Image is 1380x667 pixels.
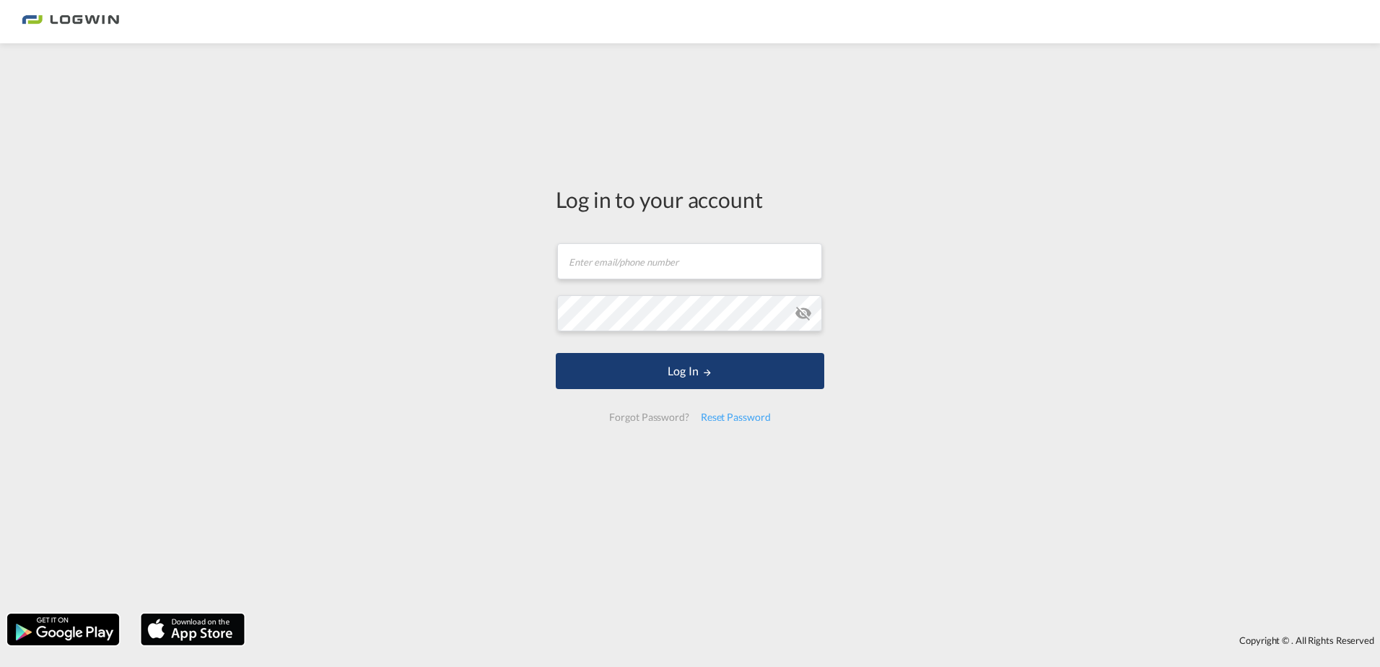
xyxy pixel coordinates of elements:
md-icon: icon-eye-off [795,305,812,322]
div: Reset Password [695,404,777,430]
img: google.png [6,612,121,647]
div: Copyright © . All Rights Reserved [252,628,1380,653]
img: apple.png [139,612,246,647]
div: Forgot Password? [603,404,694,430]
div: Log in to your account [556,184,824,214]
input: Enter email/phone number [557,243,822,279]
img: 2761ae10d95411efa20a1f5e0282d2d7.png [22,6,119,38]
button: LOGIN [556,353,824,389]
